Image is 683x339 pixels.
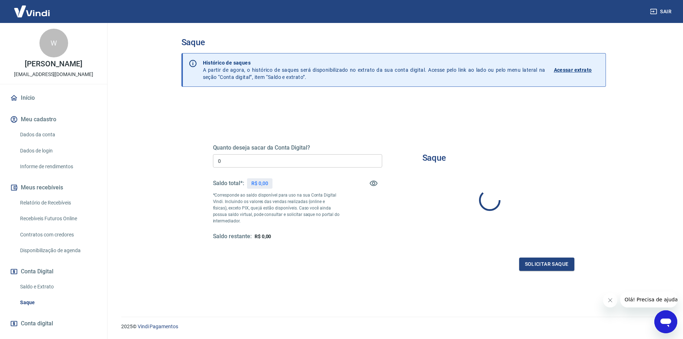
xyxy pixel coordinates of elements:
[554,66,592,74] p: Acessar extrato
[17,295,99,310] a: Saque
[519,258,574,271] button: Solicitar saque
[138,324,178,329] a: Vindi Pagamentos
[654,310,677,333] iframe: Botão para abrir a janela de mensagens
[213,233,252,240] h5: Saldo restante:
[203,59,545,81] p: A partir de agora, o histórico de saques será disponibilizado no extrato da sua conta digital. Ac...
[17,159,99,174] a: Informe de rendimentos
[17,227,99,242] a: Contratos com credores
[17,143,99,158] a: Dados de login
[213,144,382,151] h5: Quanto deseja sacar da Conta Digital?
[39,29,68,57] div: W
[554,59,600,81] a: Acessar extrato
[620,292,677,307] iframe: Mensagem da empresa
[9,316,99,331] a: Conta digital
[25,60,82,68] p: [PERSON_NAME]
[213,180,244,187] h5: Saldo total*:
[9,90,99,106] a: Início
[203,59,545,66] p: Histórico de saques
[9,112,99,127] button: Meu cadastro
[255,234,271,239] span: R$ 0,00
[649,5,674,18] button: Sair
[9,180,99,196] button: Meus recebíveis
[9,0,55,22] img: Vindi
[17,243,99,258] a: Disponibilização de agenda
[17,211,99,226] a: Recebíveis Futuros Online
[17,279,99,294] a: Saldo e Extrato
[121,323,666,330] p: 2025 ©
[422,153,446,163] h3: Saque
[181,37,606,47] h3: Saque
[17,196,99,210] a: Relatório de Recebíveis
[21,319,53,329] span: Conta digital
[603,293,617,307] iframe: Fechar mensagem
[213,192,340,224] p: *Corresponde ao saldo disponível para uso na sua Conta Digital Vindi. Incluindo os valores das ve...
[9,264,99,279] button: Conta Digital
[17,127,99,142] a: Dados da conta
[4,5,60,11] span: Olá! Precisa de ajuda?
[251,180,268,187] p: R$ 0,00
[14,71,93,78] p: [EMAIL_ADDRESS][DOMAIN_NAME]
